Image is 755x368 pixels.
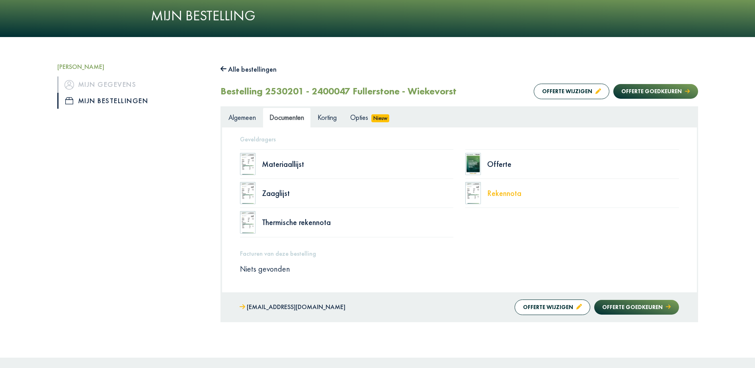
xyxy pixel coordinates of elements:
img: doc [240,211,256,233]
button: Offerte goedkeuren [594,300,679,315]
span: Documenten [269,113,304,122]
img: doc [465,182,481,204]
img: doc [240,153,256,175]
div: Rekennota [487,189,679,197]
span: Nieuw [371,114,390,122]
div: Offerte [487,160,679,168]
img: doc [240,182,256,204]
a: [EMAIL_ADDRESS][DOMAIN_NAME] [240,301,345,313]
button: Alle bestellingen [220,63,277,76]
span: Korting [318,113,337,122]
a: iconMijn gegevens [57,76,209,92]
img: doc [465,153,481,175]
h5: Geveldragers [240,135,679,143]
ul: Tabs [222,108,697,127]
div: Zaaglijst [262,189,454,197]
h2: Bestelling 2530201 - 2400047 Fullerstone - Wiekevorst [220,86,457,97]
img: icon [65,97,73,104]
h5: Facturen van deze bestelling [240,250,679,257]
button: Offerte goedkeuren [613,84,698,99]
button: Offerte wijzigen [534,84,609,99]
img: icon [64,80,74,90]
span: Opties [350,113,368,122]
a: iconMijn bestellingen [57,93,209,109]
div: Niets gevonden [234,264,685,274]
div: Thermische rekennota [262,218,454,226]
h1: Mijn bestelling [151,7,605,24]
div: Materiaallijst [262,160,454,168]
span: Algemeen [228,113,256,122]
h5: [PERSON_NAME] [57,63,209,70]
button: Offerte wijzigen [515,299,590,315]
